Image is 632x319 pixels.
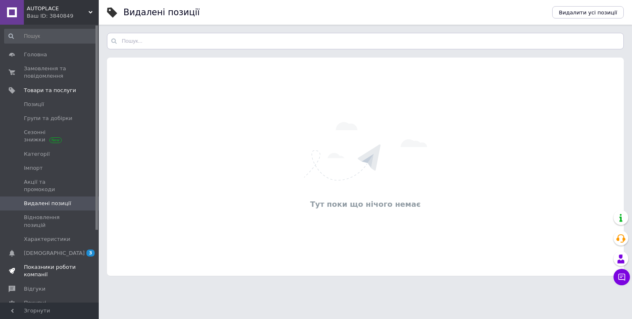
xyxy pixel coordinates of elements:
span: Категорії [24,150,50,158]
span: [DEMOGRAPHIC_DATA] [24,250,85,257]
span: Відновлення позицій [24,214,76,229]
span: Головна [24,51,47,58]
span: Групи та добірки [24,115,72,122]
span: 3 [86,250,95,257]
input: Пошук [4,29,97,44]
input: Пошук... [107,33,624,49]
span: Товари та послуги [24,87,76,94]
span: Відгуки [24,285,45,293]
span: Видалити усі позиції [559,9,617,16]
button: Чат з покупцем [613,269,630,285]
span: Видалені позиції [24,200,71,207]
span: Замовлення та повідомлення [24,65,76,80]
span: Акції та промокоди [24,178,76,193]
button: Видалити усі позиції [552,6,624,18]
span: Сезонні знижки [24,129,76,143]
span: AUTOPLACE [27,5,88,12]
div: Ваш ID: 3840849 [27,12,99,20]
span: Позиції [24,101,44,108]
span: Покупці [24,299,46,307]
span: Імпорт [24,164,43,172]
span: Характеристики [24,236,70,243]
span: Показники роботи компанії [24,264,76,278]
div: Видалені позиції [123,8,200,17]
div: Тут поки що нічого немає [111,199,620,209]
